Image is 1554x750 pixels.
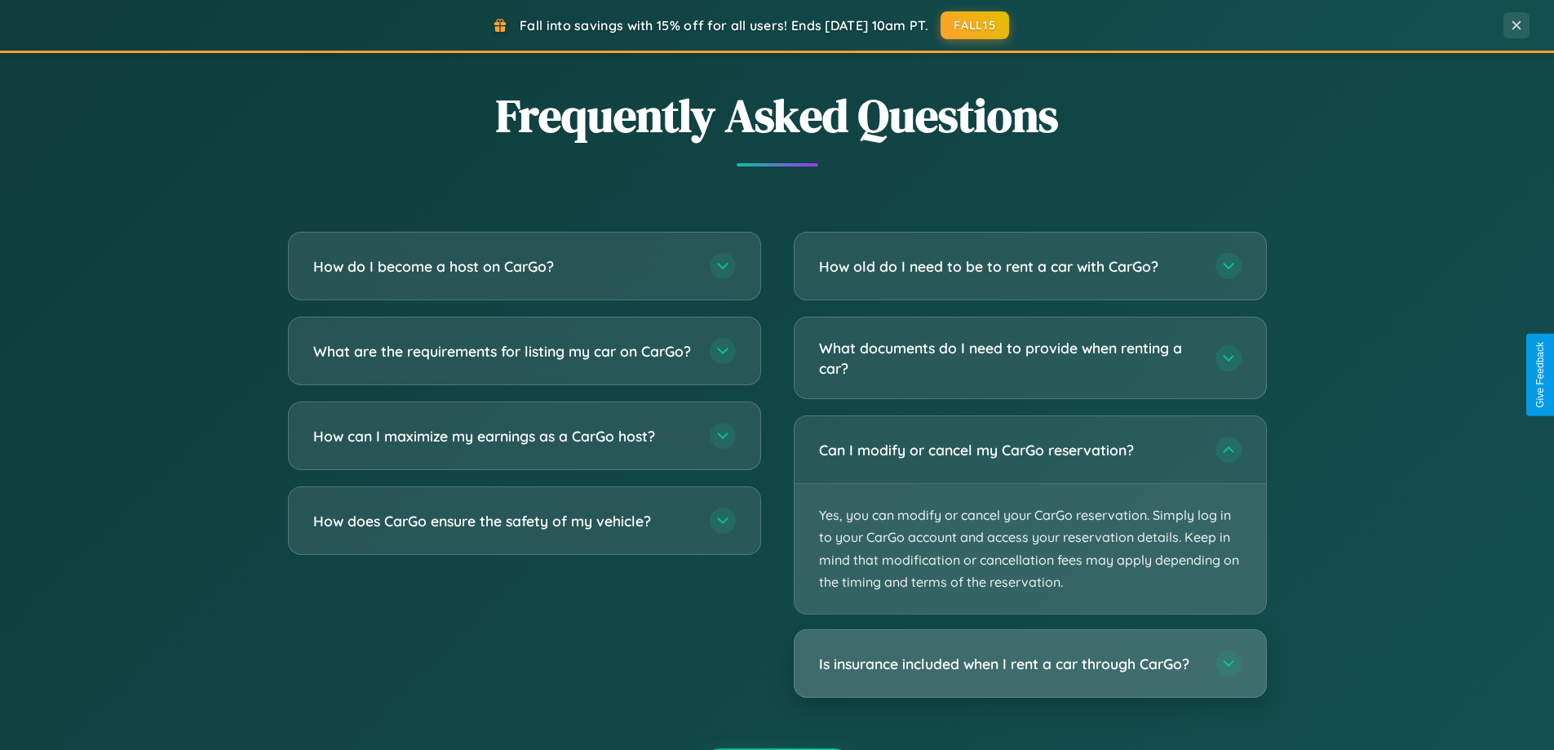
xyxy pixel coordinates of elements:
h3: What documents do I need to provide when renting a car? [819,338,1199,378]
h3: What are the requirements for listing my car on CarGo? [313,341,693,362]
div: Give Feedback [1534,342,1546,408]
p: Yes, you can modify or cancel your CarGo reservation. Simply log in to your CarGo account and acc... [795,484,1266,614]
h3: How does CarGo ensure the safety of my vehicle? [313,511,693,531]
h3: Can I modify or cancel my CarGo reservation? [819,440,1199,460]
h3: How do I become a host on CarGo? [313,256,693,277]
h3: How old do I need to be to rent a car with CarGo? [819,256,1199,277]
span: Fall into savings with 15% off for all users! Ends [DATE] 10am PT. [520,17,928,33]
h3: Is insurance included when I rent a car through CarGo? [819,654,1199,674]
button: FALL15 [941,11,1009,39]
h2: Frequently Asked Questions [288,84,1267,147]
h3: How can I maximize my earnings as a CarGo host? [313,426,693,446]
